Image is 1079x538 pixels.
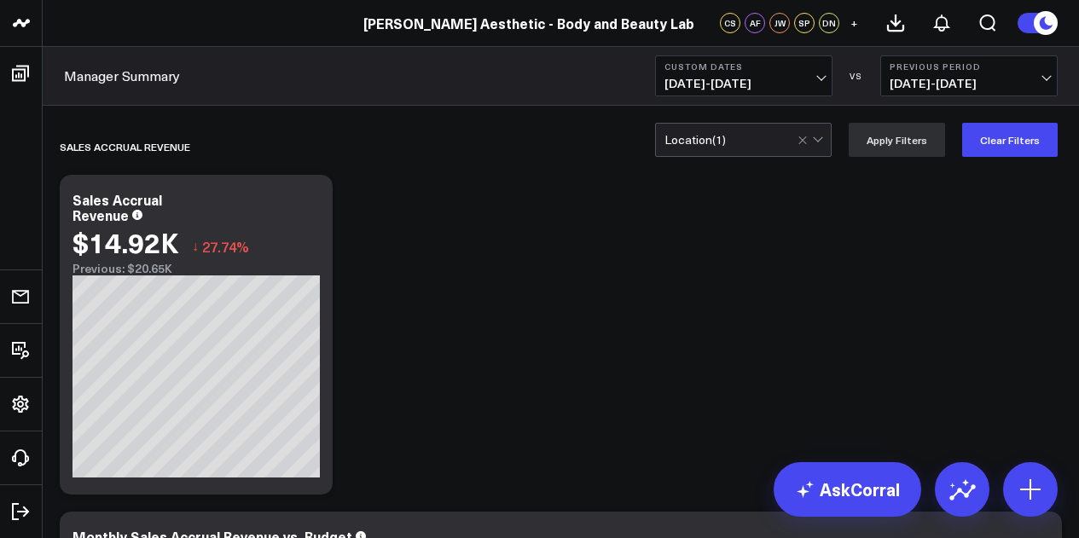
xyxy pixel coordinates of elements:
[794,13,815,33] div: SP
[73,227,179,257] div: $14.92K
[73,262,320,275] div: Previous: $20.65K
[880,55,1058,96] button: Previous Period[DATE]-[DATE]
[664,77,823,90] span: [DATE] - [DATE]
[844,13,864,33] button: +
[664,61,823,72] b: Custom Dates
[202,237,249,256] span: 27.74%
[850,17,858,29] span: +
[192,235,199,257] span: ↓
[841,71,872,81] div: VS
[962,123,1058,157] button: Clear Filters
[890,61,1048,72] b: Previous Period
[849,123,945,157] button: Apply Filters
[819,13,839,33] div: DN
[64,67,180,85] a: Manager Summary
[655,55,832,96] button: Custom Dates[DATE]-[DATE]
[664,133,726,147] div: Location ( 1 )
[774,462,921,517] a: AskCorral
[890,77,1048,90] span: [DATE] - [DATE]
[769,13,790,33] div: JW
[73,190,162,224] div: Sales Accrual Revenue
[745,13,765,33] div: AF
[60,127,190,166] div: Sales Accrual Revenue
[363,14,694,32] a: [PERSON_NAME] Aesthetic - Body and Beauty Lab
[720,13,740,33] div: CS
